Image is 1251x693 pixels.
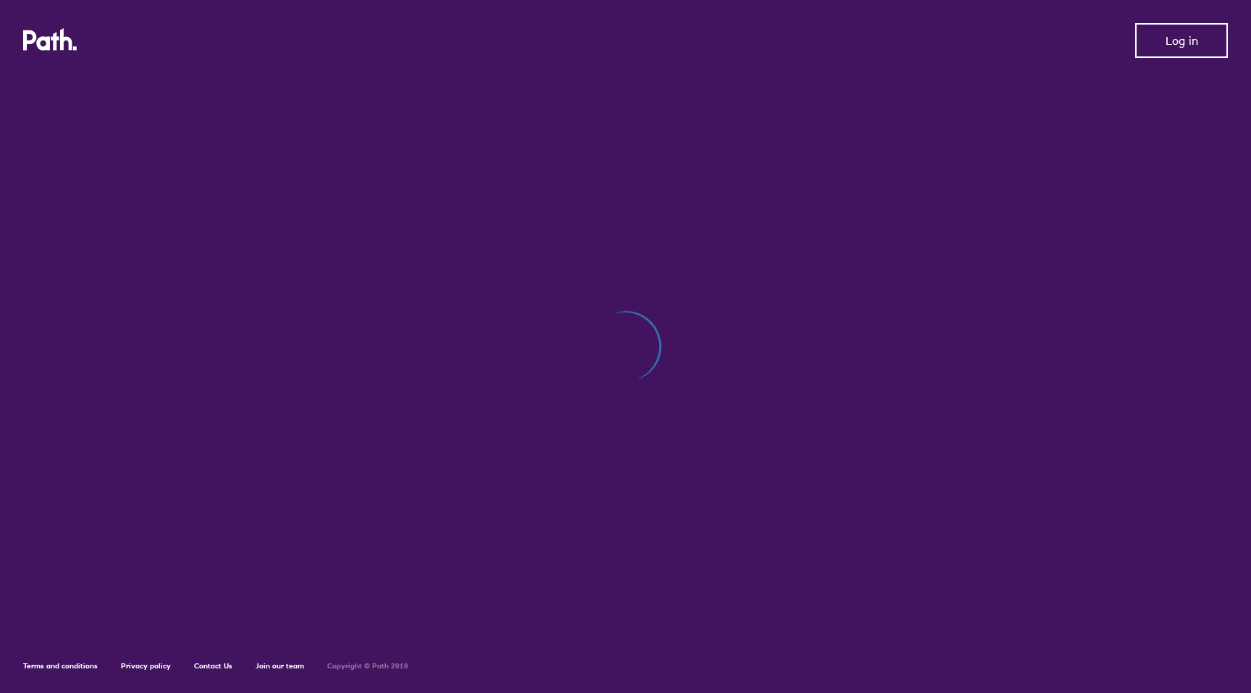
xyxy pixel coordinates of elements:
[194,661,232,671] a: Contact Us
[256,661,304,671] a: Join our team
[1135,23,1228,58] button: Log in
[1166,34,1198,47] span: Log in
[327,662,408,671] h6: Copyright © Path 2018
[121,661,171,671] a: Privacy policy
[23,661,98,671] a: Terms and conditions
